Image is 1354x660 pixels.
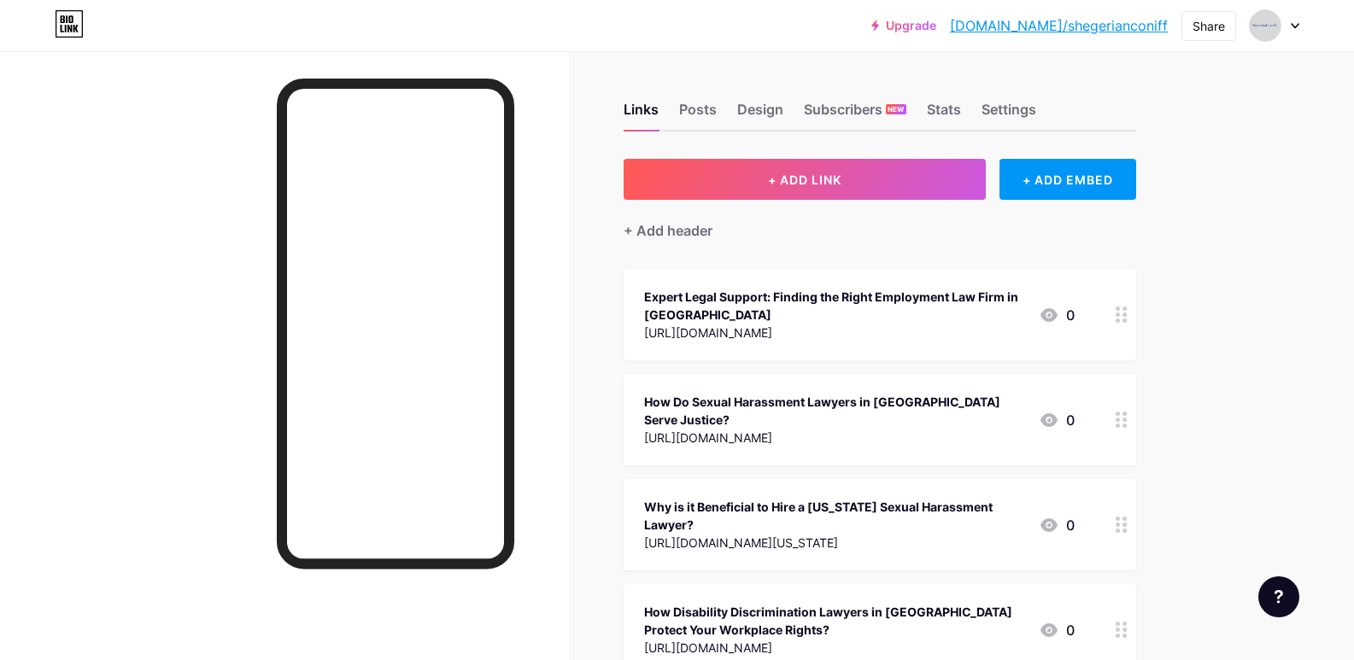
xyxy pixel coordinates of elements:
a: [DOMAIN_NAME]/shegerianconiff [950,15,1168,36]
div: Design [737,99,783,130]
div: Stats [927,99,961,130]
div: Subscribers [804,99,906,130]
div: [URL][DOMAIN_NAME] [644,639,1025,657]
div: Why is it Beneficial to Hire a [US_STATE] Sexual Harassment Lawyer? [644,498,1025,534]
button: + ADD LINK [624,159,987,200]
div: + Add header [624,220,712,241]
a: Upgrade [871,19,936,32]
div: [URL][DOMAIN_NAME][US_STATE] [644,534,1025,552]
div: 0 [1039,410,1075,430]
div: Settings [982,99,1036,130]
div: + ADD EMBED [999,159,1135,200]
div: How Disability Discrimination Lawyers in [GEOGRAPHIC_DATA] Protect Your Workplace Rights? [644,603,1025,639]
div: Share [1193,17,1225,35]
div: 0 [1039,515,1075,535]
div: [URL][DOMAIN_NAME] [644,324,1025,342]
span: NEW [888,104,904,114]
div: 0 [1039,620,1075,640]
img: shegerianconiff [1249,9,1281,42]
div: [URL][DOMAIN_NAME] [644,429,1025,447]
div: How Do Sexual Harassment Lawyers in [GEOGRAPHIC_DATA] Serve Justice? [644,393,1025,429]
span: + ADD LINK [768,172,841,187]
div: Links [624,99,659,130]
div: 0 [1039,305,1075,325]
div: Posts [679,99,717,130]
div: Expert Legal Support: Finding the Right Employment Law Firm in [GEOGRAPHIC_DATA] [644,288,1025,324]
